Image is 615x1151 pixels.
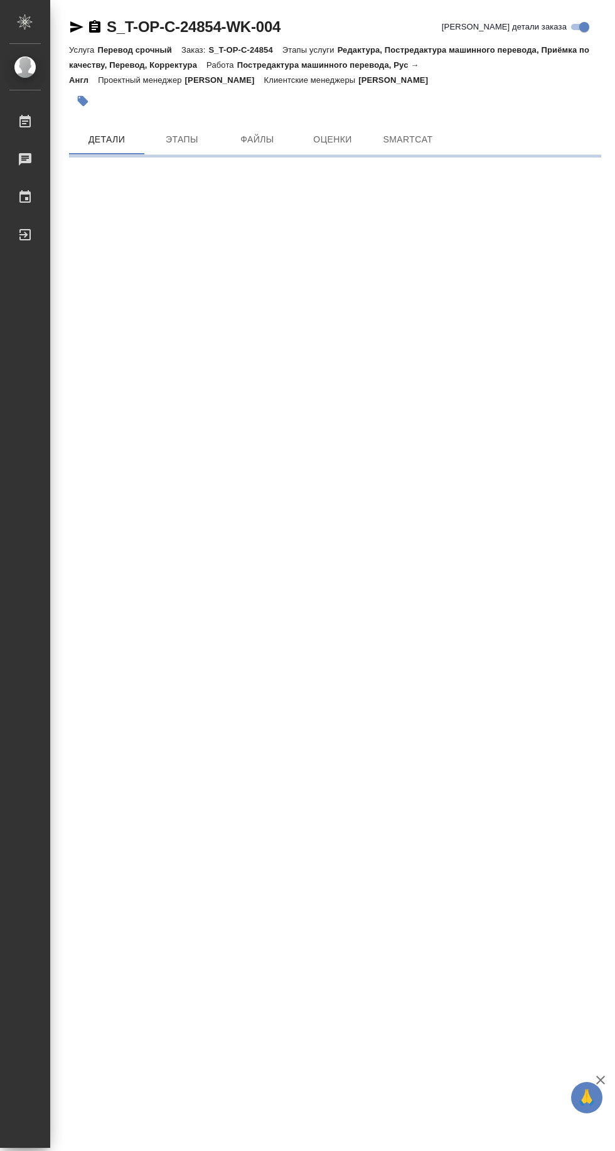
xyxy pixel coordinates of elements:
[185,75,264,85] p: [PERSON_NAME]
[69,19,84,35] button: Скопировать ссылку для ЯМессенджера
[97,45,181,55] p: Перевод срочный
[69,45,97,55] p: Услуга
[282,45,338,55] p: Этапы услуги
[442,21,567,33] span: [PERSON_NAME] детали заказа
[576,1084,597,1111] span: 🙏
[206,60,237,70] p: Работа
[77,132,137,147] span: Детали
[378,132,438,147] span: SmartCat
[87,19,102,35] button: Скопировать ссылку
[264,75,359,85] p: Клиентские менеджеры
[69,87,97,115] button: Добавить тэг
[152,132,212,147] span: Этапы
[107,18,281,35] a: S_T-OP-C-24854-WK-004
[302,132,363,147] span: Оценки
[227,132,287,147] span: Файлы
[208,45,282,55] p: S_T-OP-C-24854
[571,1082,602,1113] button: 🙏
[358,75,437,85] p: [PERSON_NAME]
[181,45,208,55] p: Заказ:
[98,75,184,85] p: Проектный менеджер
[69,60,419,85] p: Постредактура машинного перевода, Рус → Англ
